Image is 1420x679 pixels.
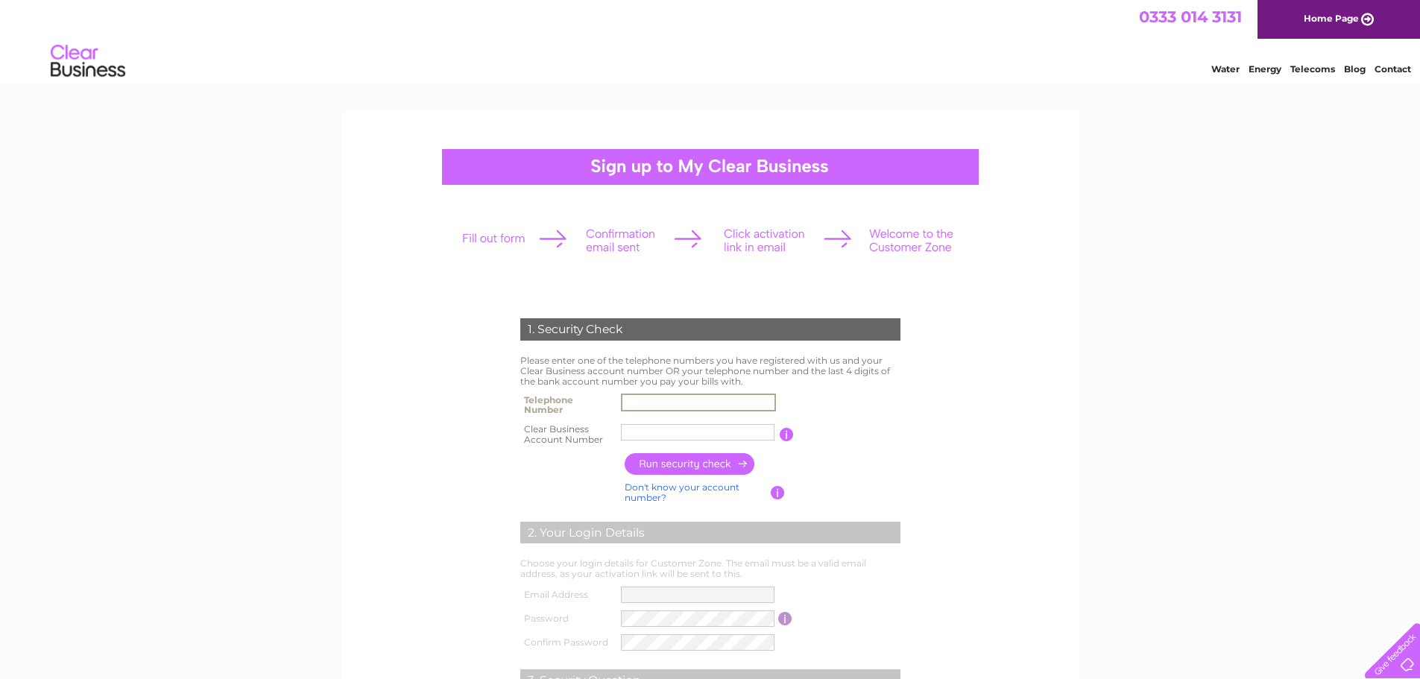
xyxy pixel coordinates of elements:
th: Password [517,607,618,631]
a: Don't know your account number? [625,481,739,503]
a: Water [1211,63,1240,75]
input: Information [780,428,794,441]
img: logo.png [50,39,126,84]
th: Clear Business Account Number [517,420,618,449]
td: Choose your login details for Customer Zone. The email must be a valid email address, as your act... [517,555,904,583]
td: Please enter one of the telephone numbers you have registered with us and your Clear Business acc... [517,352,904,390]
div: 2. Your Login Details [520,522,900,544]
th: Confirm Password [517,631,618,654]
a: Energy [1249,63,1281,75]
a: Blog [1344,63,1366,75]
input: Information [778,612,792,625]
a: Contact [1375,63,1411,75]
a: Telecoms [1290,63,1335,75]
div: Clear Business is a trading name of Verastar Limited (registered in [GEOGRAPHIC_DATA] No. 3667643... [359,8,1063,72]
input: Information [771,486,785,499]
th: Telephone Number [517,390,618,420]
a: 0333 014 3131 [1139,7,1242,26]
div: 1. Security Check [520,318,900,341]
th: Email Address [517,583,618,607]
